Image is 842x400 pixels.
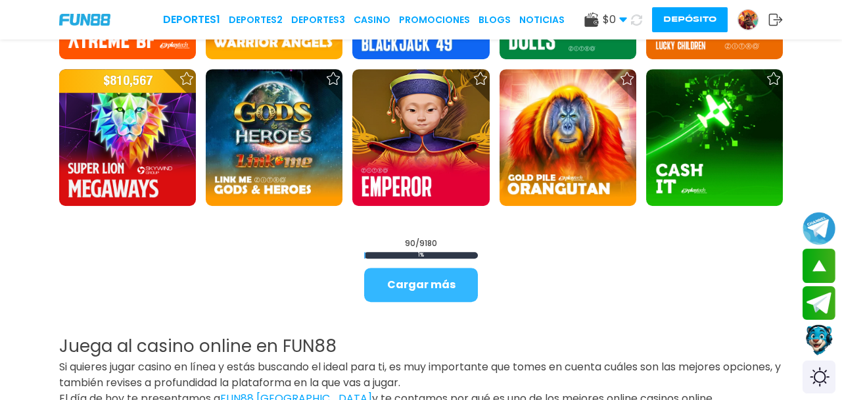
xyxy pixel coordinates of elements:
[803,249,835,283] button: scroll up
[803,211,835,245] button: Join telegram channel
[405,238,437,249] span: 90 / 9180
[59,69,196,93] p: $ 810,567
[479,13,511,27] a: BLOGS
[500,69,636,206] img: Gold Pile Orangutan
[803,286,835,320] button: Join telegram
[59,359,783,391] p: Si quieres jugar casino en línea y estás buscando el ideal para ti, es muy importante que tomes e...
[519,13,565,27] a: NOTICIAS
[652,7,728,32] button: Depósito
[364,268,478,302] button: Cargar más
[291,13,345,27] a: Deportes3
[352,69,489,206] img: Emperor
[59,69,196,206] img: Super Lion MEGAWAYS™
[354,13,390,27] a: CASINO
[59,334,783,359] h1: Juega al casino online en FUN88
[364,252,478,259] span: 1 %
[646,69,783,206] img: CASH IT
[803,323,835,357] button: Contact customer service
[59,14,110,25] img: Company Logo
[738,10,758,30] img: Avatar
[163,12,220,28] a: Deportes1
[206,69,342,206] img: Link Me Gods And Heroes
[737,9,768,30] a: Avatar
[229,13,283,27] a: Deportes2
[603,12,627,28] span: $ 0
[399,13,470,27] a: Promociones
[803,361,835,393] div: Switch theme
